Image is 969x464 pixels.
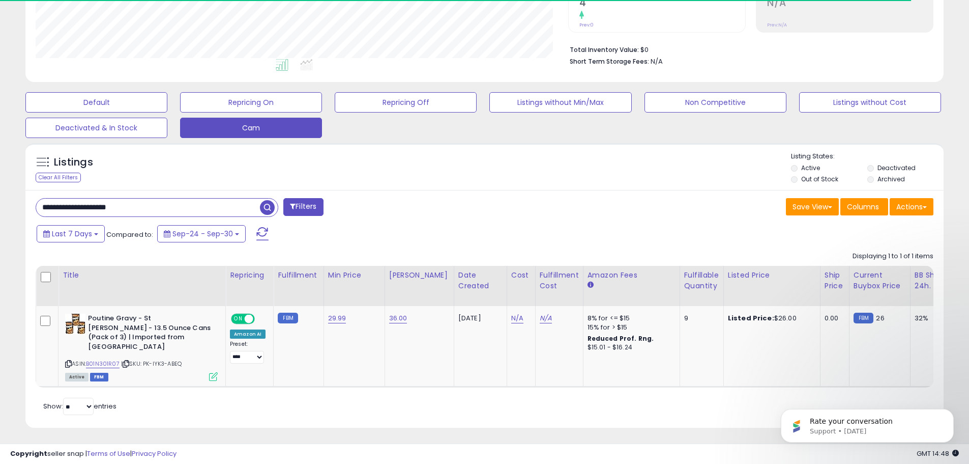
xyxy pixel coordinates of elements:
button: Save View [786,198,839,215]
div: Date Created [458,270,503,291]
small: Prev: N/A [767,22,787,28]
button: Cam [180,118,322,138]
small: FBM [854,313,873,323]
button: Default [25,92,167,113]
label: Out of Stock [801,175,838,183]
b: Total Inventory Value: [570,45,639,54]
div: [PERSON_NAME] [389,270,450,281]
div: $26.00 [728,314,812,323]
button: Deactivated & In Stock [25,118,167,138]
button: Last 7 Days [37,225,105,242]
strong: Copyright [10,449,47,458]
a: B01N301R07 [86,360,120,368]
span: OFF [253,315,270,323]
div: ASIN: [65,314,218,380]
div: 0.00 [825,314,841,323]
div: Preset: [230,341,266,364]
small: FBM [278,313,298,323]
div: Displaying 1 to 1 of 1 items [853,252,933,261]
span: Compared to: [106,230,153,239]
div: Ship Price [825,270,845,291]
b: Short Term Storage Fees: [570,57,649,66]
span: FBM [90,373,108,381]
div: Min Price [328,270,380,281]
div: Amazon Fees [588,270,676,281]
div: Repricing [230,270,269,281]
button: Repricing Off [335,92,477,113]
div: 9 [684,314,716,323]
a: N/A [540,313,552,323]
a: 29.99 [328,313,346,323]
div: $15.01 - $16.24 [588,343,672,352]
label: Deactivated [877,163,916,172]
div: 32% [915,314,948,323]
button: Sep-24 - Sep-30 [157,225,246,242]
span: | SKU: PK-IYK3-ABEQ [121,360,182,368]
div: seller snap | | [10,449,177,459]
span: Columns [847,202,879,212]
div: Fulfillment Cost [540,270,579,291]
div: [DATE] [458,314,499,323]
button: Filters [283,198,323,216]
div: Fulfillable Quantity [684,270,719,291]
div: Title [63,270,221,281]
b: Poutine Gravy - St [PERSON_NAME] - 13.5 Ounce Cans (Pack of 3) | Imported from [GEOGRAPHIC_DATA] [88,314,212,354]
div: BB Share 24h. [915,270,952,291]
button: Columns [840,198,888,215]
span: Show: entries [43,401,116,411]
label: Active [801,163,820,172]
li: $0 [570,43,926,55]
small: Amazon Fees. [588,281,594,290]
button: Listings without Min/Max [489,92,631,113]
div: 15% for > $15 [588,323,672,332]
div: Listed Price [728,270,816,281]
span: Last 7 Days [52,229,92,239]
span: N/A [651,57,663,66]
div: Clear All Filters [36,173,81,182]
p: Listing States: [791,152,944,161]
button: Actions [890,198,933,215]
a: Terms of Use [87,449,130,458]
label: Archived [877,175,905,183]
h5: Listings [54,155,93,170]
div: Current Buybox Price [854,270,906,291]
a: 36.00 [389,313,407,323]
small: Prev: 0 [579,22,594,28]
img: 51bFiQrExBL._SL40_.jpg [65,314,85,334]
button: Listings without Cost [799,92,941,113]
button: Non Competitive [644,92,786,113]
b: Reduced Prof. Rng. [588,334,654,343]
button: Repricing On [180,92,322,113]
iframe: Intercom notifications message [766,388,969,459]
div: Fulfillment [278,270,319,281]
span: 26 [876,313,884,323]
span: ON [232,315,245,323]
b: Listed Price: [728,313,774,323]
div: Amazon AI [230,330,266,339]
div: 8% for <= $15 [588,314,672,323]
a: N/A [511,313,523,323]
span: All listings currently available for purchase on Amazon [65,373,89,381]
a: Privacy Policy [132,449,177,458]
span: Sep-24 - Sep-30 [172,229,233,239]
div: Cost [511,270,531,281]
